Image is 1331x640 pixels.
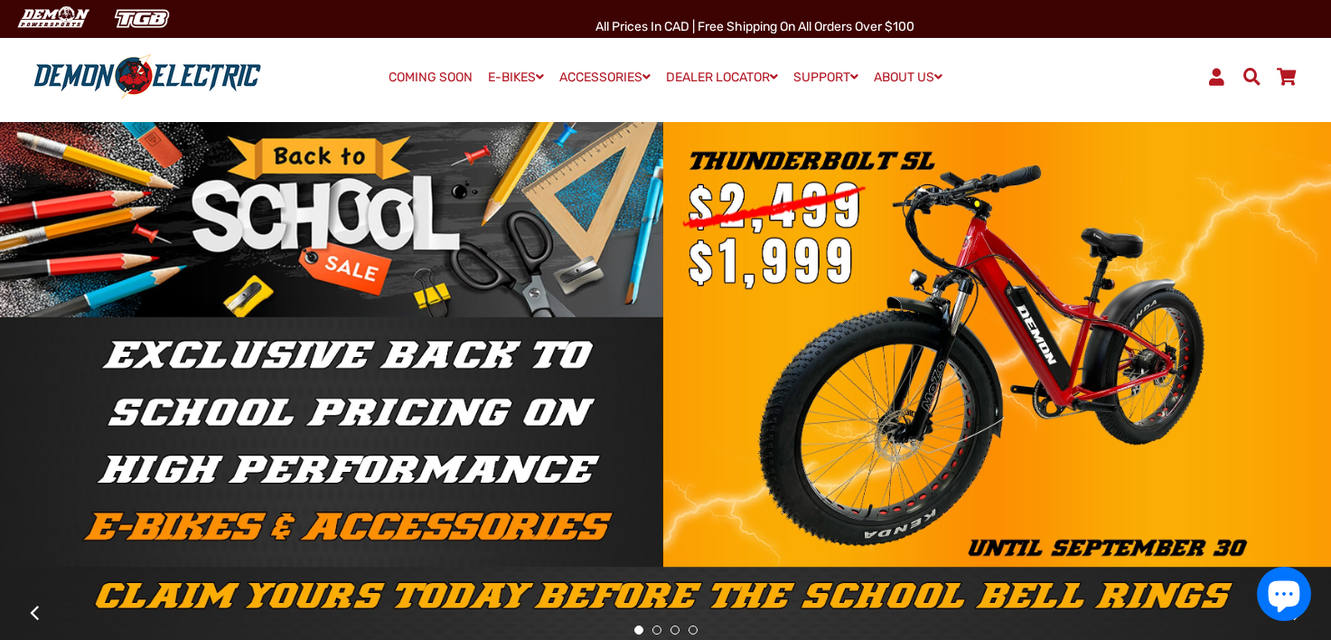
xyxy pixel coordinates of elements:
button: 2 of 4 [652,626,661,635]
span: All Prices in CAD | Free shipping on all orders over $100 [595,19,914,34]
button: 1 of 4 [634,626,643,635]
img: Demon Electric logo [27,53,267,100]
a: DEALER LOCATOR [660,64,784,90]
img: TGB Canada [105,4,179,33]
inbox-online-store-chat: Shopify online store chat [1251,567,1317,626]
button: 4 of 4 [689,626,698,635]
a: ABOUT US [867,64,949,90]
a: ACCESSORIES [553,64,657,90]
button: 3 of 4 [670,626,680,635]
a: SUPPORT [787,64,865,90]
a: E-BIKES [482,64,550,90]
a: COMING SOON [382,65,479,90]
img: Demon Electric [9,4,96,33]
